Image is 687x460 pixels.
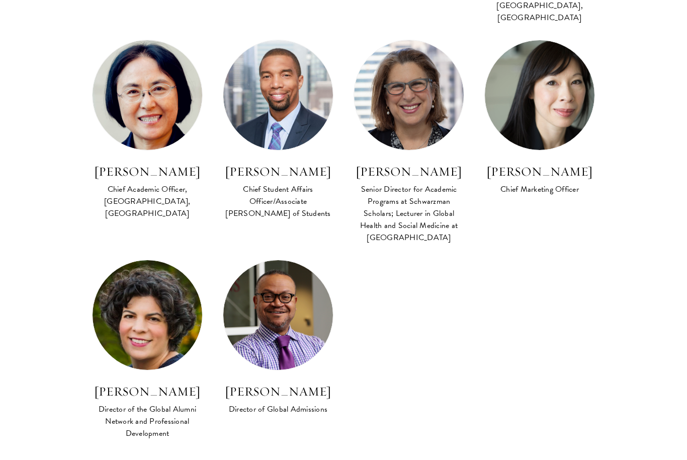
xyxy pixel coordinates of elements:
[354,40,464,245] a: [PERSON_NAME] Senior Director for Academic Programs at Schwarzman Scholars; Lecturer in Global He...
[484,40,595,196] a: [PERSON_NAME] Chief Marketing Officer
[484,163,595,180] h3: [PERSON_NAME]
[223,40,333,220] a: [PERSON_NAME] Chief Student Affairs Officer/Associate [PERSON_NAME] of Students
[92,383,203,400] h3: [PERSON_NAME]
[354,163,464,180] h3: [PERSON_NAME]
[92,40,203,220] a: [PERSON_NAME] Chief Academic Officer, [GEOGRAPHIC_DATA], [GEOGRAPHIC_DATA]
[354,183,464,244] div: Senior Director for Academic Programs at Schwarzman Scholars; Lecturer in Global Health and Socia...
[223,260,333,416] a: [PERSON_NAME] Director of Global Admissions
[92,183,203,219] div: Chief Academic Officer, [GEOGRAPHIC_DATA], [GEOGRAPHIC_DATA]
[223,403,333,415] div: Director of Global Admissions
[223,183,333,219] div: Chief Student Affairs Officer/Associate [PERSON_NAME] of Students
[223,163,333,180] h3: [PERSON_NAME]
[223,383,333,400] h3: [PERSON_NAME]
[92,163,203,180] h3: [PERSON_NAME]
[484,183,595,195] div: Chief Marketing Officer
[92,403,203,439] div: Director of the Global Alumni Network and Professional Development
